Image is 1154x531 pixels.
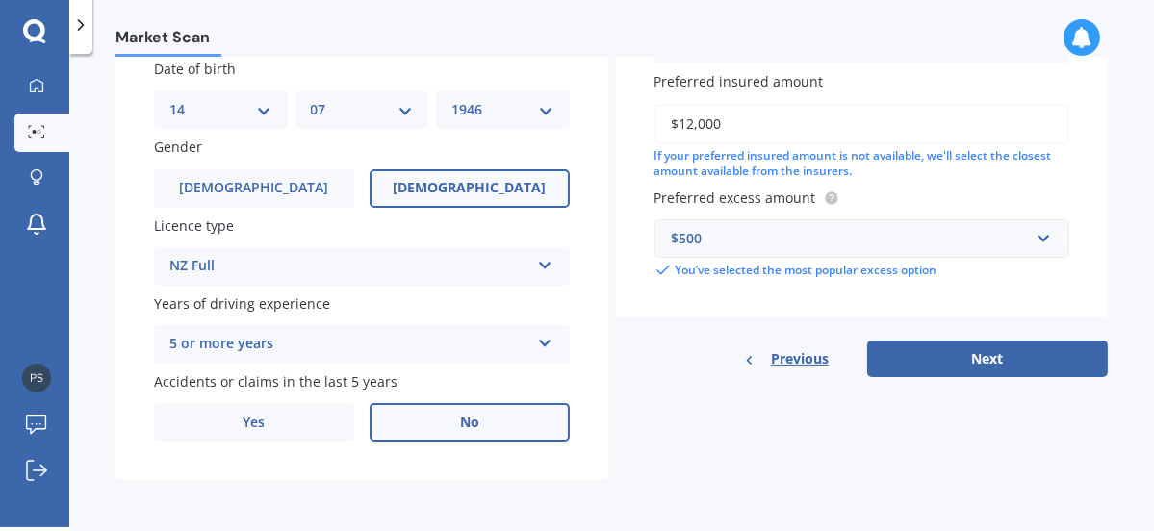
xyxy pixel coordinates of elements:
span: Accidents or claims in the last 5 years [154,372,397,391]
span: Preferred insured amount [654,73,824,91]
div: NZ Full [169,255,529,278]
span: No [460,415,479,431]
div: If your preferred insured amount is not available, we'll select the closest amount available from... [654,148,1070,181]
div: $500 [672,228,1030,249]
span: Preferred excess amount [654,189,816,207]
span: Yes [243,415,265,431]
span: Gender [154,139,202,157]
span: Licence type [154,216,234,235]
span: Date of birth [154,60,236,78]
input: Enter amount [654,104,1070,144]
button: Next [867,341,1108,377]
span: Years of driving experience [154,294,330,313]
div: 5 or more years [169,333,529,356]
img: 9cf353fd7b3012b472b8ee01d8c18006 [22,364,51,392]
span: Previous [771,344,829,373]
span: [DEMOGRAPHIC_DATA] [179,180,328,196]
span: [DEMOGRAPHIC_DATA] [393,180,546,196]
div: You’ve selected the most popular excess option [654,262,1070,279]
span: Market Scan [115,28,221,54]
